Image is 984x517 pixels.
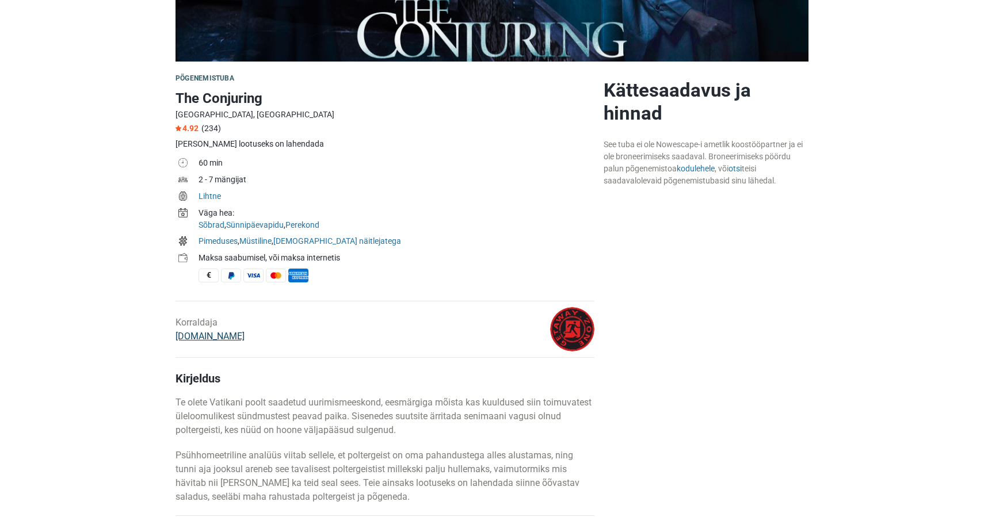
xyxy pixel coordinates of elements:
[273,236,401,246] a: [DEMOGRAPHIC_DATA] näitlejatega
[243,269,264,282] span: Visa
[221,269,241,282] span: PayPal
[550,307,594,351] img: 45fbc6d3e05ebd93l.png
[201,124,221,133] span: (234)
[285,220,319,229] a: Perekond
[199,269,219,282] span: Sularaha
[199,236,238,246] a: Pimeduses
[176,316,245,343] div: Korraldaja
[199,234,594,251] td: , ,
[176,88,594,109] h1: The Conjuring
[176,331,245,342] a: [DOMAIN_NAME]
[729,164,742,173] a: otsi
[199,220,224,229] a: Sõbrad
[226,220,284,229] a: Sünnipäevapidu
[199,192,221,201] a: Lihtne
[199,252,594,264] div: Maksa saabumisel, või maksa internetis
[176,124,199,133] span: 4.92
[677,164,715,173] a: kodulehele
[604,79,808,125] h2: Kättesaadavus ja hinnad
[176,125,181,131] img: Star
[199,207,594,219] div: Väga hea:
[199,156,594,173] td: 60 min
[199,173,594,189] td: 2 - 7 mängijat
[199,206,594,234] td: , ,
[604,139,808,187] div: See tuba ei ole Nowescape-i ametlik koostööpartner ja ei ole broneerimiseks saadaval. Broneerimis...
[176,109,594,121] div: [GEOGRAPHIC_DATA], [GEOGRAPHIC_DATA]
[176,74,234,82] span: Põgenemistuba
[176,396,594,437] p: Te olete Vatikani poolt saadetud uurimismeeskond, eesmärgiga mõista kas kuuldused siin toimuvates...
[288,269,308,282] span: American Express
[176,138,594,150] div: [PERSON_NAME] lootuseks on lahendada
[239,236,272,246] a: Müstiline
[176,449,594,504] p: Psühhomeetriline analüüs viitab sellele, et poltergeist on oma pahandustega alles alustamas, ning...
[176,372,594,385] h4: Kirjeldus
[266,269,286,282] span: MasterCard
